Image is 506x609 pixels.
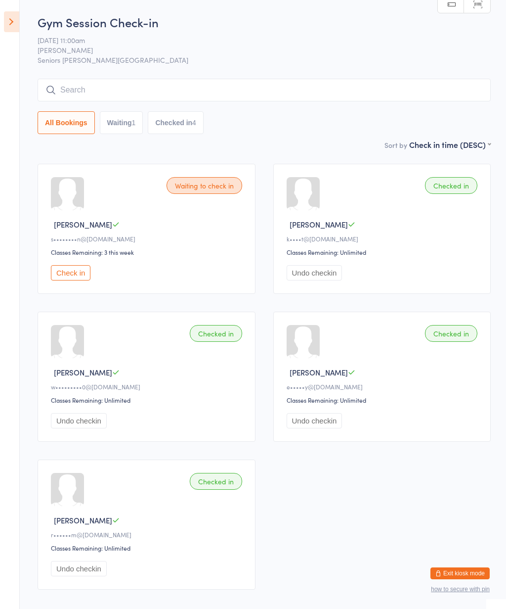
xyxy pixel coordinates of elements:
[425,325,477,342] div: Checked in
[54,515,112,525] span: [PERSON_NAME]
[287,382,481,391] div: e•••••y@[DOMAIN_NAME]
[51,530,245,539] div: r••••••m@[DOMAIN_NAME]
[192,119,196,127] div: 4
[38,14,491,30] h2: Gym Session Check-in
[51,413,107,428] button: Undo checkin
[287,265,342,281] button: Undo checkin
[190,473,242,490] div: Checked in
[38,35,475,45] span: [DATE] 11:00am
[100,111,143,134] button: Waiting1
[148,111,204,134] button: Checked in4
[51,382,245,391] div: w•••••••••0@[DOMAIN_NAME]
[38,55,491,65] span: Seniors [PERSON_NAME][GEOGRAPHIC_DATA]
[287,413,342,428] button: Undo checkin
[51,561,107,576] button: Undo checkin
[190,325,242,342] div: Checked in
[287,248,481,256] div: Classes Remaining: Unlimited
[425,177,477,194] div: Checked in
[54,219,112,230] span: [PERSON_NAME]
[287,234,481,243] div: k••••t@[DOMAIN_NAME]
[287,396,481,404] div: Classes Remaining: Unlimited
[38,79,491,101] input: Search
[384,140,407,150] label: Sort by
[132,119,136,127] div: 1
[409,139,491,150] div: Check in time (DESC)
[51,396,245,404] div: Classes Remaining: Unlimited
[38,45,475,55] span: [PERSON_NAME]
[167,177,242,194] div: Waiting to check in
[38,111,95,134] button: All Bookings
[290,219,348,230] span: [PERSON_NAME]
[430,567,490,579] button: Exit kiosk mode
[54,367,112,377] span: [PERSON_NAME]
[431,586,490,593] button: how to secure with pin
[51,234,245,243] div: s••••••••n@[DOMAIN_NAME]
[51,544,245,552] div: Classes Remaining: Unlimited
[51,248,245,256] div: Classes Remaining: 3 this week
[290,367,348,377] span: [PERSON_NAME]
[51,265,90,281] button: Check in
